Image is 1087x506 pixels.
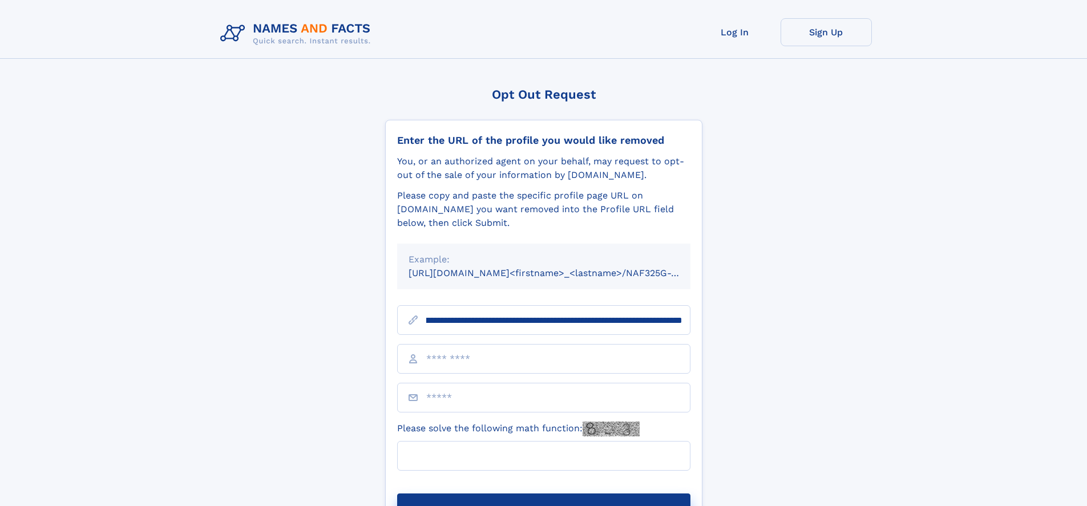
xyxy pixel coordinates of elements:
[397,134,690,147] div: Enter the URL of the profile you would like removed
[216,18,380,49] img: Logo Names and Facts
[397,155,690,182] div: You, or an authorized agent on your behalf, may request to opt-out of the sale of your informatio...
[781,18,872,46] a: Sign Up
[409,268,712,278] small: [URL][DOMAIN_NAME]<firstname>_<lastname>/NAF325G-xxxxxxxx
[397,189,690,230] div: Please copy and paste the specific profile page URL on [DOMAIN_NAME] you want removed into the Pr...
[385,87,702,102] div: Opt Out Request
[409,253,679,266] div: Example:
[397,422,640,436] label: Please solve the following math function:
[689,18,781,46] a: Log In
